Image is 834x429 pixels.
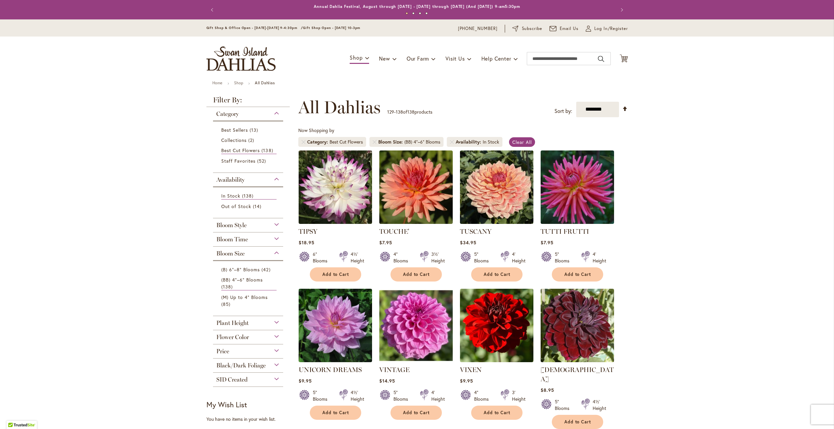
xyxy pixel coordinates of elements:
[257,157,268,164] span: 52
[351,389,364,402] div: 4½' Height
[379,378,395,384] span: $14.95
[484,410,511,416] span: Add to Cart
[379,357,453,363] a: VINTAGE
[460,378,473,384] span: $9.95
[299,289,372,362] img: UNICORN DREAMS
[330,139,363,145] div: Best Cut Flowers
[221,147,260,153] span: Best Cut Flowers
[299,219,372,225] a: TIPSY
[303,26,360,30] span: Gift Shop Open - [DATE] 10-3pm
[221,266,277,273] a: (B) 6"–8" Blooms 42
[456,139,483,145] span: Availability
[351,251,364,264] div: 4½' Height
[460,228,492,235] a: TUSCANY
[379,228,409,235] a: TOUCHE'
[221,266,260,273] span: (B) 6"–8" Blooms
[206,96,290,107] strong: Filter By:
[299,239,314,246] span: $18.95
[253,203,263,210] span: 14
[221,158,256,164] span: Staff Favorites
[5,406,23,424] iframe: Launch Accessibility Center
[593,251,606,264] div: 4' Height
[206,46,276,71] a: store logo
[393,389,412,402] div: 5" Blooms
[403,272,430,277] span: Add to Cart
[555,251,573,264] div: 5" Blooms
[522,25,543,32] span: Subscribe
[379,219,453,225] a: TOUCHE'
[221,137,277,144] a: Collections
[460,239,476,246] span: $34.95
[512,139,532,145] span: Clear All
[216,362,266,369] span: Black/Dark Foliage
[206,400,247,409] strong: My Wish List
[586,25,628,32] a: Log In/Register
[554,105,572,117] label: Sort by:
[552,267,603,282] button: Add to Cart
[541,387,554,393] span: $8.95
[216,348,229,355] span: Price
[593,398,606,412] div: 4½' Height
[407,109,415,115] span: 138
[425,12,428,14] button: 4 of 4
[458,25,498,32] a: [PHONE_NUMBER]
[445,55,465,62] span: Visit Us
[541,289,614,362] img: VOODOO
[403,410,430,416] span: Add to Cart
[431,251,445,264] div: 3½' Height
[393,251,412,264] div: 4" Blooms
[560,25,578,32] span: Email Us
[250,126,260,133] span: 13
[594,25,628,32] span: Log In/Register
[550,25,578,32] a: Email Us
[221,277,263,283] span: (BB) 4"–6" Blooms
[431,389,445,402] div: 4' Height
[378,139,404,145] span: Bloom Size
[552,415,603,429] button: Add to Cart
[302,140,306,144] a: Remove Category Best Cut Flowers
[379,366,410,374] a: VINTAGE
[221,192,277,200] a: In Stock 138
[460,366,482,374] a: VIXEN
[541,366,614,383] a: [DEMOGRAPHIC_DATA]
[310,406,361,420] button: Add to Cart
[206,26,303,30] span: Gift Shop & Office Open - [DATE]-[DATE] 9-4:30pm /
[221,193,240,199] span: In Stock
[212,80,223,85] a: Home
[310,267,361,282] button: Add to Cart
[242,192,255,199] span: 138
[299,378,312,384] span: $9.95
[481,55,511,62] span: Help Center
[512,251,525,264] div: 4' Height
[234,80,243,85] a: Shop
[221,147,277,154] a: Best Cut Flowers
[509,137,535,147] a: Clear All
[350,54,363,61] span: Shop
[322,272,349,277] span: Add to Cart
[460,289,533,362] img: VIXEN
[216,334,249,341] span: Flower Color
[221,157,277,164] a: Staff Favorites
[555,398,573,412] div: 5" Blooms
[255,80,275,85] strong: All Dahlias
[221,276,277,290] a: (BB) 4"–6" Blooms 138
[564,419,591,425] span: Add to Cart
[379,150,453,224] img: TOUCHE'
[216,376,248,383] span: SID Created
[221,283,234,290] span: 138
[206,416,294,422] div: You have no items in your wish list.
[484,272,511,277] span: Add to Cart
[483,139,499,145] div: In Stock
[379,239,392,246] span: $7.95
[541,150,614,224] img: TUTTI FRUTTI
[299,150,372,224] img: TIPSY
[460,357,533,363] a: VIXEN
[471,267,523,282] button: Add to Cart
[261,266,272,273] span: 42
[419,12,421,14] button: 3 of 4
[564,272,591,277] span: Add to Cart
[221,203,252,209] span: Out of Stock
[299,228,317,235] a: TIPSY
[379,55,390,62] span: New
[221,203,277,210] a: Out of Stock 14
